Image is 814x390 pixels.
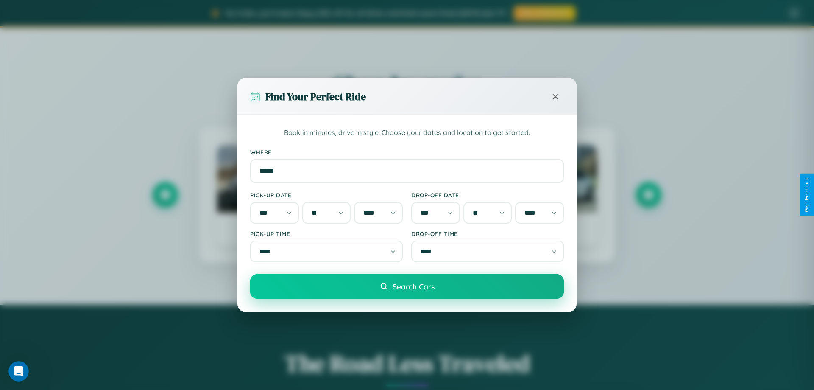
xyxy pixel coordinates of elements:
button: Search Cars [250,274,564,299]
label: Where [250,149,564,156]
label: Pick-up Date [250,191,403,199]
label: Drop-off Time [411,230,564,237]
label: Pick-up Time [250,230,403,237]
label: Drop-off Date [411,191,564,199]
h3: Find Your Perfect Ride [265,90,366,104]
span: Search Cars [393,282,435,291]
p: Book in minutes, drive in style. Choose your dates and location to get started. [250,127,564,138]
